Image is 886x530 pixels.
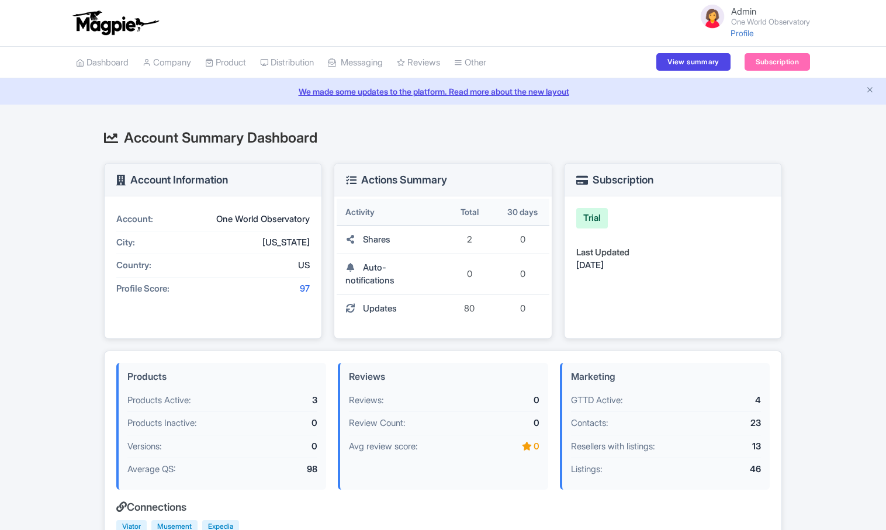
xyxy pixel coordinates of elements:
[260,47,314,79] a: Distribution
[104,130,782,146] h2: Account Summary Dashboard
[576,259,770,272] div: [DATE]
[694,463,761,476] div: 46
[349,394,472,407] div: Reviews:
[571,417,694,430] div: Contacts:
[576,246,770,259] div: Last Updated
[116,501,770,513] h4: Connections
[116,174,228,186] h3: Account Information
[694,440,761,453] div: 13
[731,28,754,38] a: Profile
[691,2,810,30] a: Admin One World Observatory
[443,295,496,323] td: 80
[349,372,539,382] h4: Reviews
[349,417,472,430] div: Review Count:
[116,282,204,296] div: Profile Score:
[473,440,539,453] div: 0
[7,85,879,98] a: We made some updates to the platform. Read more about the new layout
[694,417,761,430] div: 23
[116,213,204,226] div: Account:
[205,47,246,79] a: Product
[349,440,472,453] div: Avg review score:
[345,262,394,286] span: Auto-notifications
[328,47,383,79] a: Messaging
[454,47,486,79] a: Other
[698,2,726,30] img: avatar_key_member-9c1dde93af8b07d7383eb8b5fb890c87.png
[656,53,730,71] a: View summary
[571,463,694,476] div: Listings:
[520,303,525,314] span: 0
[520,268,525,279] span: 0
[116,236,204,250] div: City:
[204,282,310,296] div: 97
[127,394,251,407] div: Products Active:
[204,259,310,272] div: US
[731,18,810,26] small: One World Observatory
[443,199,496,226] th: Total
[127,372,317,382] h4: Products
[866,84,874,98] button: Close announcement
[251,463,317,476] div: 98
[363,303,397,314] span: Updates
[127,417,251,430] div: Products Inactive:
[70,10,161,36] img: logo-ab69f6fb50320c5b225c76a69d11143b.png
[576,208,608,228] div: Trial
[745,53,810,71] a: Subscription
[116,259,204,272] div: Country:
[571,440,694,453] div: Resellers with listings:
[473,394,539,407] div: 0
[496,199,549,226] th: 30 days
[127,463,251,476] div: Average QS:
[76,47,129,79] a: Dashboard
[251,417,317,430] div: 0
[576,174,653,186] h3: Subscription
[473,417,539,430] div: 0
[251,394,317,407] div: 3
[204,213,310,226] div: One World Observatory
[363,234,390,245] span: Shares
[143,47,191,79] a: Company
[204,236,310,250] div: [US_STATE]
[443,226,496,254] td: 2
[127,440,251,453] div: Versions:
[346,174,447,186] h3: Actions Summary
[443,254,496,295] td: 0
[571,372,761,382] h4: Marketing
[251,440,317,453] div: 0
[571,394,694,407] div: GTTD Active:
[694,394,761,407] div: 4
[337,199,443,226] th: Activity
[397,47,440,79] a: Reviews
[520,234,525,245] span: 0
[731,6,756,17] span: Admin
